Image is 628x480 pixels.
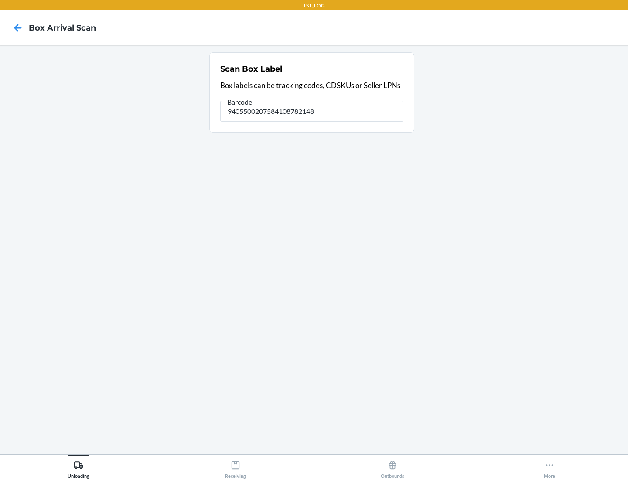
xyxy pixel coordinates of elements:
[381,457,404,479] div: Outbounds
[220,80,403,91] p: Box labels can be tracking codes, CDSKUs or Seller LPNs
[29,22,96,34] h4: Box Arrival Scan
[68,457,89,479] div: Unloading
[471,455,628,479] button: More
[544,457,555,479] div: More
[303,2,325,10] p: TST_LOG
[314,455,471,479] button: Outbounds
[220,101,403,122] input: Barcode
[225,457,246,479] div: Receiving
[157,455,314,479] button: Receiving
[226,98,253,106] span: Barcode
[220,63,282,75] h2: Scan Box Label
